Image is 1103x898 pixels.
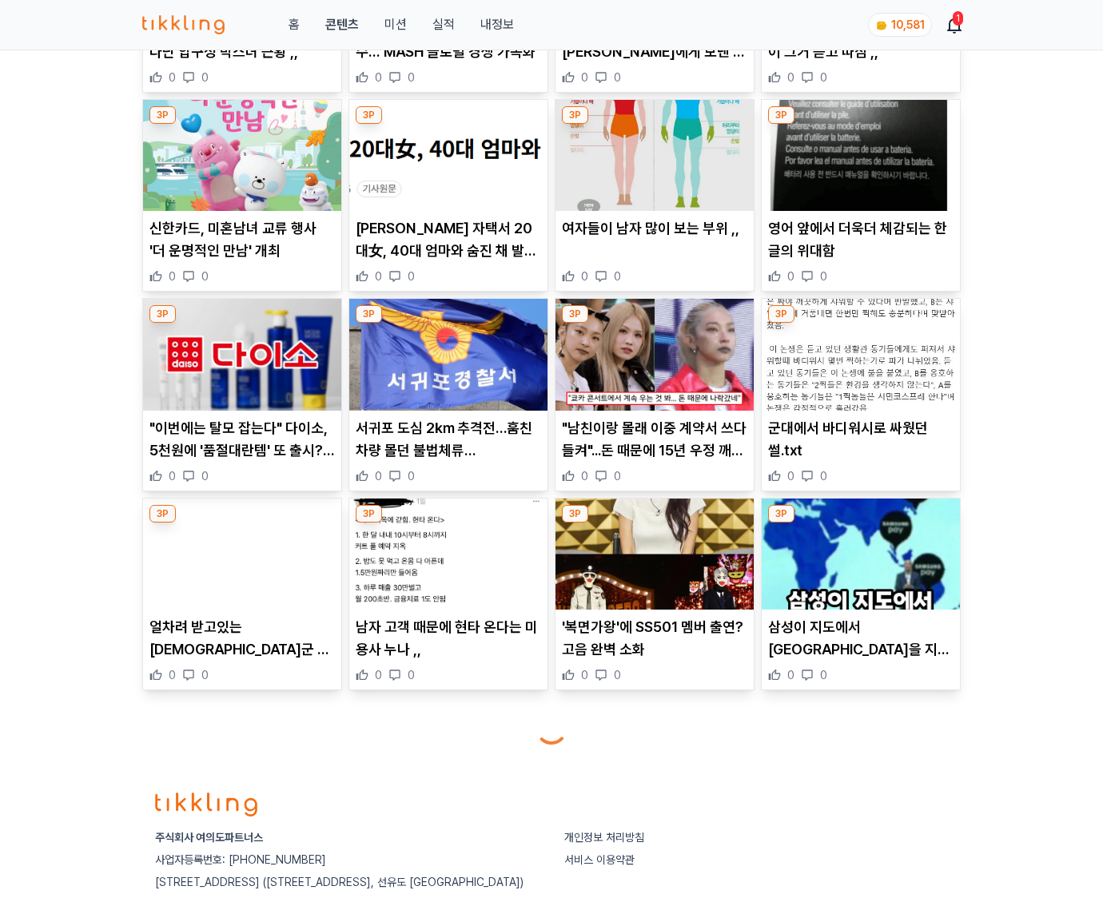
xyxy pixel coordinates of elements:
span: 0 [408,667,415,683]
div: 3P [149,305,176,323]
span: 0 [581,268,588,284]
div: 3P [768,505,794,523]
div: 3P '복면가왕'에 SS501 멤버 출연? 고음 완벽 소화 '복면가왕'에 SS501 멤버 출연? 고음 완벽 소화 0 0 [555,498,755,691]
div: 3P [768,305,794,323]
span: 0 [820,268,827,284]
img: "남친이랑 몰래 이중 계약서 쓰다 들켜"...돈 때문에 15년 우정 깨져 난리 난 오죠갱 '쿄카·이부키' [555,299,754,411]
span: 0 [787,70,794,85]
span: 0 [408,268,415,284]
span: 0 [201,667,209,683]
div: 3P 신한카드, 미혼남녀 교류 행사 '더 운명적인 만남' 개최 신한카드, 미혼남녀 교류 행사 '더 운명적인 만남' 개최 0 0 [142,99,342,292]
p: 여자들이 남자 많이 보는 부위 ,, [562,217,747,240]
span: 0 [169,667,176,683]
img: 티끌링 [142,15,225,34]
span: 0 [375,468,382,484]
p: 얼차려 받고있는 [DEMOGRAPHIC_DATA]군 병사들 [149,616,335,661]
span: 0 [787,667,794,683]
span: 0 [408,70,415,85]
p: '복면가왕'에 SS501 멤버 출연? 고음 완벽 소화 [562,616,747,661]
div: 3P 장성 자택서 20대女, 40대 엄마와 숨진 채 발견 ,, [PERSON_NAME] 자택서 20대女, 40대 엄마와 숨진 채 발견 ,, 0 0 [348,99,548,292]
div: 3P 서귀포 도심 2㎞ 추격전…훔친 차량 몰던 불법체류 중국인 현행범 체포 서귀포 도심 2㎞ 추격전…훔친 차량 몰던 불법체류 [DEMOGRAPHIC_DATA] 현행범 체포 0 0 [348,298,548,491]
span: 0 [375,268,382,284]
img: 영어 앞에서 더욱더 체감되는 한글의 위대함 [762,100,960,212]
a: coin 10,581 [868,13,929,37]
a: 내정보 [480,15,514,34]
p: [PERSON_NAME] 자택서 20대女, 40대 엄마와 숨진 채 발견 ,, [356,217,541,262]
img: 얼차려 받고있는 미군 병사들 [143,499,341,610]
a: 콘텐츠 [325,15,359,34]
img: 남자 고객 때문에 현타 온다는 미용사 누나 ,, [349,499,548,610]
span: 0 [201,268,209,284]
img: 삼성이 지도에서 일본을 지워버린 이유 ,, [762,499,960,610]
a: 실적 [432,15,455,34]
span: 0 [581,667,588,683]
p: 남자 고객 때문에 현타 온다는 미용사 누나 ,, [356,616,541,661]
div: 3P 삼성이 지도에서 일본을 지워버린 이유 ,, 삼성이 지도에서 [GEOGRAPHIC_DATA]을 지워[PERSON_NAME] ,, 0 0 [761,498,961,691]
span: 0 [787,468,794,484]
span: 0 [614,667,621,683]
p: 사업자등록번호: [PHONE_NUMBER] [155,852,539,868]
a: 개인정보 처리방침 [564,831,644,844]
span: 0 [820,468,827,484]
a: 1 [948,15,961,34]
div: 3P 얼차려 받고있는 미군 병사들 얼차려 받고있는 [DEMOGRAPHIC_DATA]군 병사들 0 0 [142,498,342,691]
div: 3P 남자 고객 때문에 현타 온다는 미용사 누나 ,, 남자 고객 때문에 현타 온다는 미용사 누나 ,, 0 0 [348,498,548,691]
a: 서비스 이용약관 [564,853,635,866]
img: 여자들이 남자 많이 보는 부위 ,, [555,100,754,212]
div: 3P 여자들이 남자 많이 보는 부위 ,, 여자들이 남자 많이 보는 부위 ,, 0 0 [555,99,755,292]
img: 신한카드, 미혼남녀 교류 행사 '더 운명적인 만남' 개최 [143,100,341,212]
div: 3P 영어 앞에서 더욱더 체감되는 한글의 위대함 영어 앞에서 더욱더 체감되는 한글의 위대함 0 0 [761,99,961,292]
p: "이번에는 탈모 잡는다" 다이소, 5천원에 '품절대란템' 또 출시? 인생템 나오나 [149,417,335,462]
div: 3P [356,505,382,523]
img: "이번에는 탈모 잡는다" 다이소, 5천원에 '품절대란템' 또 출시? 인생템 나오나 [143,299,341,411]
div: 3P [149,505,176,523]
p: 신한카드, 미혼남녀 교류 행사 '더 운명적인 만남' 개최 [149,217,335,262]
p: 삼성이 지도에서 [GEOGRAPHIC_DATA]을 지워[PERSON_NAME] ,, [768,616,954,661]
p: 군대에서 바디워시로 싸웠던 썰.txt [768,417,954,462]
img: coin [875,19,888,32]
a: 홈 [289,15,300,34]
span: 0 [375,667,382,683]
span: 0 [169,268,176,284]
span: 0 [820,70,827,85]
div: 3P 군대에서 바디워시로 싸웠던 썰.txt 군대에서 바디워시로 싸웠던 썰.txt 0 0 [761,298,961,491]
p: 서귀포 도심 2㎞ 추격전…훔친 차량 몰던 불법체류 [DEMOGRAPHIC_DATA] 현행범 체포 [356,417,541,462]
img: 장성 자택서 20대女, 40대 엄마와 숨진 채 발견 ,, [349,100,548,212]
span: 0 [614,70,621,85]
img: '복면가왕'에 SS501 멤버 출연? 고음 완벽 소화 [555,499,754,610]
span: 0 [408,468,415,484]
span: 0 [201,468,209,484]
p: 주식회사 여의도파트너스 [155,829,539,845]
img: 군대에서 바디워시로 싸웠던 썰.txt [762,299,960,411]
p: 영어 앞에서 더욱더 체감되는 한글의 위대함 [768,217,954,262]
span: 0 [169,70,176,85]
div: 3P [356,106,382,124]
div: 3P [562,106,588,124]
span: 10,581 [891,18,925,31]
div: 1 [953,11,963,26]
span: 0 [169,468,176,484]
div: 3P [768,106,794,124]
span: 0 [787,268,794,284]
span: 0 [614,468,621,484]
div: 3P [562,505,588,523]
span: 0 [581,70,588,85]
button: 미션 [384,15,407,34]
div: 3P "이번에는 탈모 잡는다" 다이소, 5천원에 '품절대란템' 또 출시? 인생템 나오나 "이번에는 탈모 잡는다" 다이소, 5천원에 '품절대란템' 또 출시? 인생템 나오나 0 0 [142,298,342,491]
p: [STREET_ADDRESS] ([STREET_ADDRESS], 선유도 [GEOGRAPHIC_DATA]) [155,874,539,890]
span: 0 [581,468,588,484]
div: 3P "남친이랑 몰래 이중 계약서 쓰다 들켜"...돈 때문에 15년 우정 깨져 난리 난 오죠갱 '쿄카·이부키' "남친이랑 몰래 이중 계약서 쓰다 들켜"...돈 때문에 15년 ... [555,298,755,491]
div: 3P [356,305,382,323]
img: logo [155,793,257,817]
span: 0 [375,70,382,85]
span: 0 [201,70,209,85]
div: 3P [149,106,176,124]
div: 3P [562,305,588,323]
span: 0 [614,268,621,284]
span: 0 [820,667,827,683]
p: "남친이랑 몰래 이중 계약서 쓰다 들켜"...돈 때문에 15년 우정 깨져 난리 난 오죠갱 '쿄카·이부키' [562,417,747,462]
img: 서귀포 도심 2㎞ 추격전…훔친 차량 몰던 불법체류 중국인 현행범 체포 [349,299,548,411]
